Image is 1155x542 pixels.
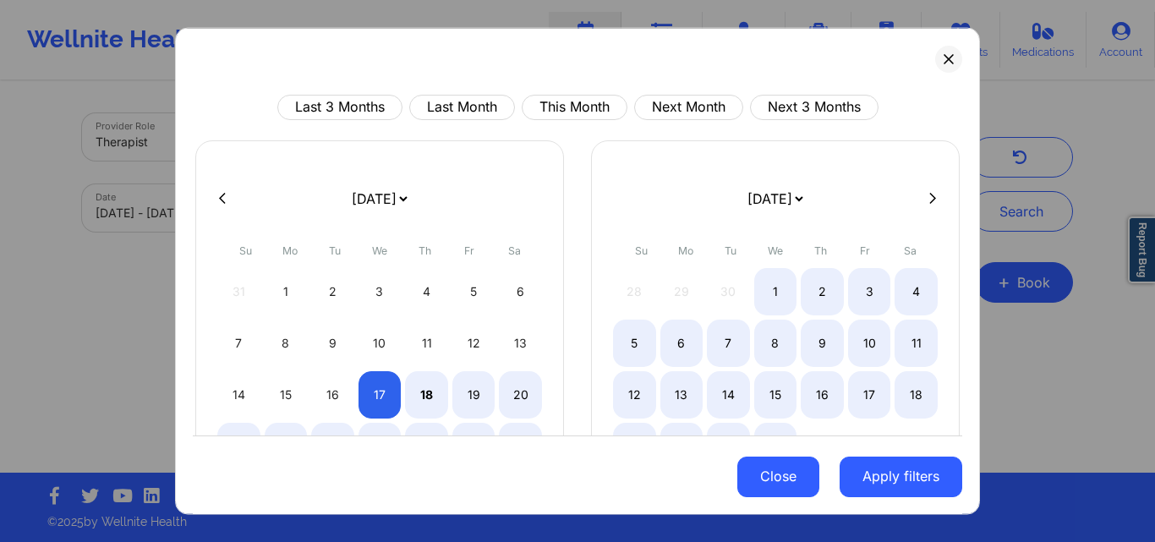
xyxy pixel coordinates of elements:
[265,370,308,418] div: Mon Sep 15 2025
[311,319,354,366] div: Tue Sep 09 2025
[329,244,341,256] abbr: Tuesday
[452,267,495,315] div: Fri Sep 05 2025
[452,422,495,469] div: Fri Sep 26 2025
[311,267,354,315] div: Tue Sep 02 2025
[660,319,703,366] div: Mon Oct 06 2025
[860,244,870,256] abbr: Friday
[239,244,252,256] abbr: Sunday
[499,370,542,418] div: Sat Sep 20 2025
[895,319,938,366] div: Sat Oct 11 2025
[814,244,827,256] abbr: Thursday
[660,422,703,469] div: Mon Oct 20 2025
[452,370,495,418] div: Fri Sep 19 2025
[801,267,844,315] div: Thu Oct 02 2025
[678,244,693,256] abbr: Monday
[217,319,260,366] div: Sun Sep 07 2025
[613,319,656,366] div: Sun Oct 05 2025
[768,244,783,256] abbr: Wednesday
[265,422,308,469] div: Mon Sep 22 2025
[848,370,891,418] div: Fri Oct 17 2025
[801,422,844,469] div: Thu Oct 23 2025
[754,267,797,315] div: Wed Oct 01 2025
[801,319,844,366] div: Thu Oct 09 2025
[750,94,879,119] button: Next 3 Months
[634,94,743,119] button: Next Month
[405,370,448,418] div: Thu Sep 18 2025
[499,422,542,469] div: Sat Sep 27 2025
[725,244,736,256] abbr: Tuesday
[754,422,797,469] div: Wed Oct 22 2025
[311,370,354,418] div: Tue Sep 16 2025
[895,267,938,315] div: Sat Oct 04 2025
[904,244,917,256] abbr: Saturday
[848,267,891,315] div: Fri Oct 03 2025
[499,319,542,366] div: Sat Sep 13 2025
[508,244,521,256] abbr: Saturday
[801,370,844,418] div: Thu Oct 16 2025
[452,319,495,366] div: Fri Sep 12 2025
[707,319,750,366] div: Tue Oct 07 2025
[840,457,962,497] button: Apply filters
[311,422,354,469] div: Tue Sep 23 2025
[613,370,656,418] div: Sun Oct 12 2025
[217,370,260,418] div: Sun Sep 14 2025
[737,457,819,497] button: Close
[217,422,260,469] div: Sun Sep 21 2025
[359,370,402,418] div: Wed Sep 17 2025
[359,319,402,366] div: Wed Sep 10 2025
[635,244,648,256] abbr: Sunday
[405,422,448,469] div: Thu Sep 25 2025
[499,267,542,315] div: Sat Sep 06 2025
[359,422,402,469] div: Wed Sep 24 2025
[277,94,402,119] button: Last 3 Months
[464,244,474,256] abbr: Friday
[754,319,797,366] div: Wed Oct 08 2025
[848,319,891,366] div: Fri Oct 10 2025
[372,244,387,256] abbr: Wednesday
[409,94,515,119] button: Last Month
[405,267,448,315] div: Thu Sep 04 2025
[707,370,750,418] div: Tue Oct 14 2025
[895,370,938,418] div: Sat Oct 18 2025
[895,422,938,469] div: Sat Oct 25 2025
[848,422,891,469] div: Fri Oct 24 2025
[265,267,308,315] div: Mon Sep 01 2025
[707,422,750,469] div: Tue Oct 21 2025
[613,422,656,469] div: Sun Oct 19 2025
[419,244,431,256] abbr: Thursday
[754,370,797,418] div: Wed Oct 15 2025
[405,319,448,366] div: Thu Sep 11 2025
[265,319,308,366] div: Mon Sep 08 2025
[660,370,703,418] div: Mon Oct 13 2025
[282,244,298,256] abbr: Monday
[359,267,402,315] div: Wed Sep 03 2025
[522,94,627,119] button: This Month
